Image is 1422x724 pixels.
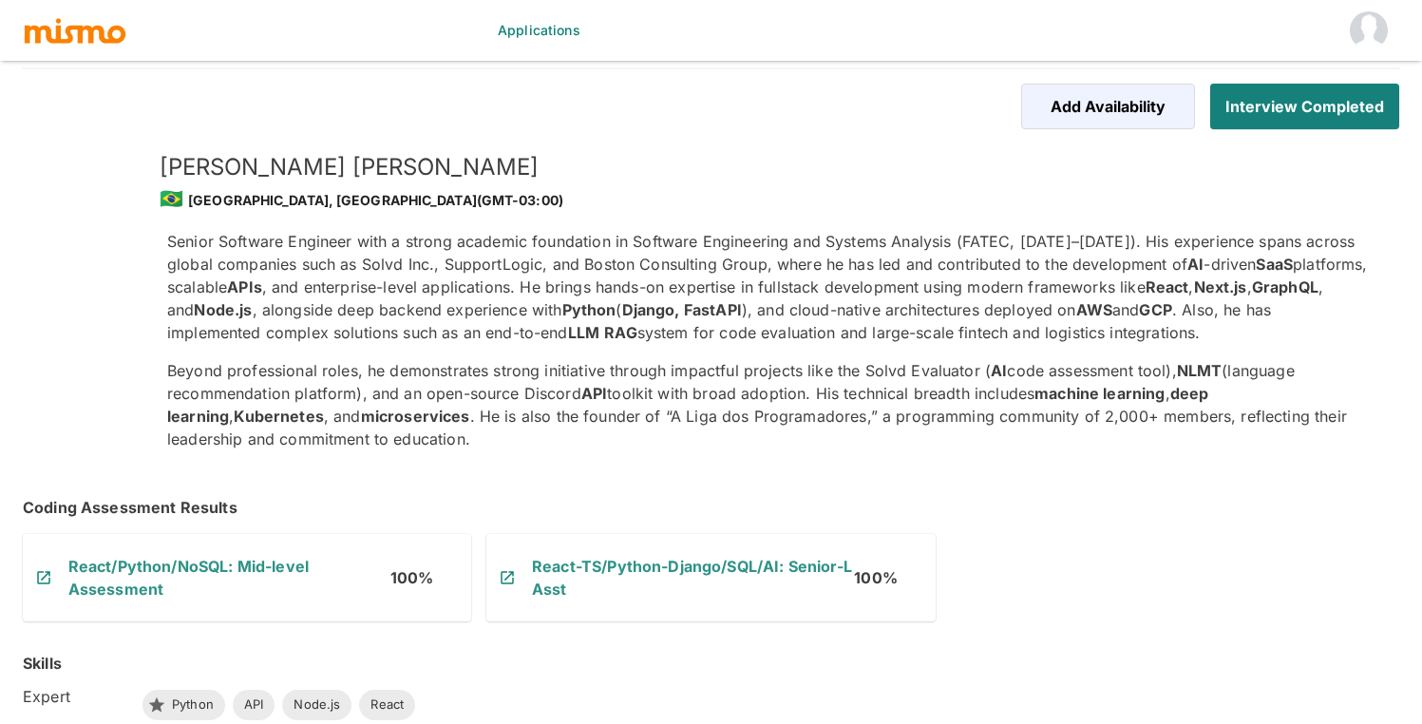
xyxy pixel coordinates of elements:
[1256,255,1293,274] strong: SaaS
[23,496,1399,519] h6: Coding Assessment Results
[1187,255,1204,274] strong: AI
[359,695,415,714] span: React
[581,384,607,403] strong: API
[167,230,1369,344] p: Senior Software Engineer with a strong academic foundation in Software Engineering and Systems An...
[568,323,599,342] strong: LLM
[991,361,1007,380] strong: AI
[1034,384,1165,403] strong: machine learning
[1252,277,1318,296] strong: GraphQL
[1021,84,1195,129] button: Add Availability
[604,323,636,342] strong: RAG
[234,407,324,426] strong: Kubernetes
[161,695,225,714] span: Python
[194,300,252,319] strong: Node.js
[562,300,616,319] strong: Python
[23,652,62,675] h6: Skills
[854,566,925,589] h6: 100 %
[167,359,1369,450] p: Beyond professional roles, he demonstrates strong initiative through impactful projects like the ...
[23,152,137,266] img: g7tpcyoakpdaj51yyrch4y6s9kal
[68,557,309,599] a: React/Python/NoSQL: Mid-level Assessment
[227,277,262,296] strong: APIs
[160,182,1369,215] div: [GEOGRAPHIC_DATA], [GEOGRAPHIC_DATA] (GMT-03:00)
[282,695,351,714] span: Node.js
[1194,277,1247,296] strong: Next.js
[1139,300,1171,319] strong: GCP
[390,566,462,589] h6: 100 %
[160,152,1369,182] h5: [PERSON_NAME] [PERSON_NAME]
[23,16,127,45] img: logo
[23,685,127,708] h6: Expert
[361,407,470,426] strong: microservices
[1076,300,1112,319] strong: AWS
[1177,361,1223,380] strong: NLMT
[233,695,275,714] span: API
[622,300,742,319] strong: Django, FastAPI
[160,187,183,210] span: 🇧🇷
[532,557,852,599] a: React-TS/Python-Django/SQL/AI: Senior-L Asst
[1210,84,1399,129] button: Interview Completed
[1146,277,1189,296] strong: React
[1350,11,1388,49] img: Vali health HM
